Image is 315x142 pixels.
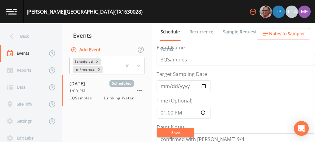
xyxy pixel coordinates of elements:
[286,6,298,18] div: +14
[157,70,207,78] label: Target Sampling Date
[94,58,101,65] div: Remove Scheduled
[160,40,174,58] a: Forms
[73,66,96,73] div: In Progress
[62,28,152,43] div: Events
[259,6,272,18] div: Mike Franklin
[298,6,311,18] img: d4d65db7c401dd99d63b7ad86343d265
[6,9,17,15] img: logo
[27,8,143,15] div: [PERSON_NAME][GEOGRAPHIC_DATA] (TX1630028)
[62,75,152,106] a: [DATE]Scheduled1:00 PM3QSamplesDrinking Water
[73,58,94,65] div: Scheduled
[69,44,103,56] button: Add Event
[157,44,185,51] label: Event Name
[160,23,181,41] a: Schedule
[96,66,103,73] div: Remove In Progress
[257,28,310,40] button: Notes to Sampler
[269,30,305,38] span: Notes to Sampler
[189,23,214,40] a: Recurrence
[104,95,134,101] span: Drinking Water
[69,95,96,101] span: 3QSamples
[260,6,272,18] img: e2d790fa78825a4bb76dcb6ab311d44c
[273,6,285,18] img: 41241ef155101aa6d92a04480b0d0000
[294,121,309,136] div: Open Intercom Messenger
[268,23,294,40] a: COC Details
[157,128,194,137] button: Save
[157,97,193,104] label: Time (Optional)
[157,123,185,131] label: Event Notes
[69,88,89,94] span: 1:00 PM
[222,23,260,40] a: Sample Requests
[109,80,134,87] span: Scheduled
[69,80,90,87] span: [DATE]
[272,6,285,18] div: Joshua gere Paul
